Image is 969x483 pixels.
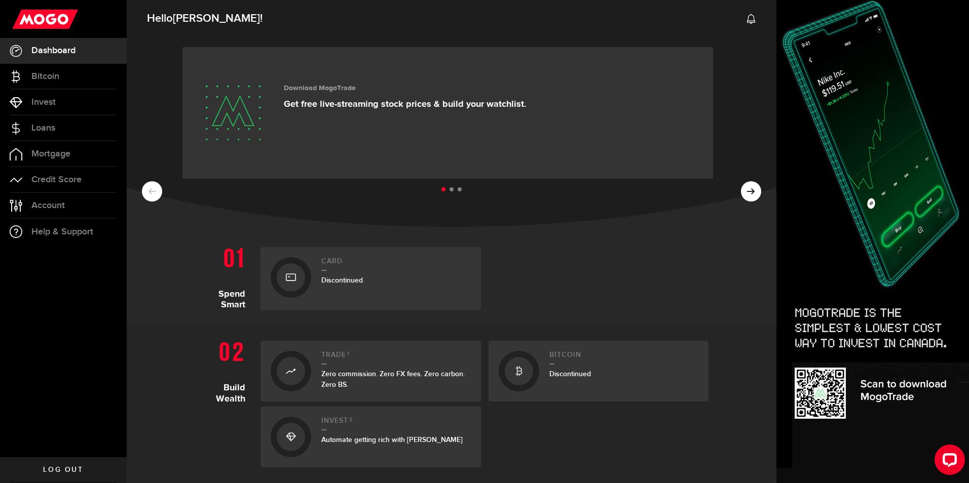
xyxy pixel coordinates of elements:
[182,47,713,179] a: Download MogoTrade Get free live-streaming stock prices & build your watchlist.
[349,417,353,423] sup: 2
[260,407,481,467] a: Invest2Automate getting rich with [PERSON_NAME]
[321,276,363,285] span: Discontinued
[549,370,591,378] span: Discontinued
[347,351,350,357] sup: 1
[321,351,471,365] h2: Trade
[43,466,83,473] span: Log out
[31,149,70,158] span: Mortgage
[284,84,527,93] h3: Download MogoTrade
[489,341,709,401] a: BitcoinDiscontinued
[260,247,481,310] a: CardDiscontinued
[260,341,481,401] a: Trade1Zero commission. Zero FX fees. Zero carbon. Zero BS.
[31,175,82,184] span: Credit Score
[321,257,471,271] h2: Card
[31,98,56,107] span: Invest
[31,227,93,236] span: Help & Support
[321,370,465,389] span: Zero commission. Zero FX fees. Zero carbon. Zero BS.
[549,351,699,365] h2: Bitcoin
[321,435,463,444] span: Automate getting rich with [PERSON_NAME]
[195,242,253,310] h1: Spend Smart
[173,12,260,25] span: [PERSON_NAME]
[31,72,59,81] span: Bitcoin
[31,46,76,55] span: Dashboard
[284,99,527,110] p: Get free live-streaming stock prices & build your watchlist.
[321,417,471,430] h2: Invest
[31,124,55,133] span: Loans
[926,440,969,483] iframe: LiveChat chat widget
[147,8,263,29] span: Hello !
[31,201,65,210] span: Account
[195,336,253,467] h1: Build Wealth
